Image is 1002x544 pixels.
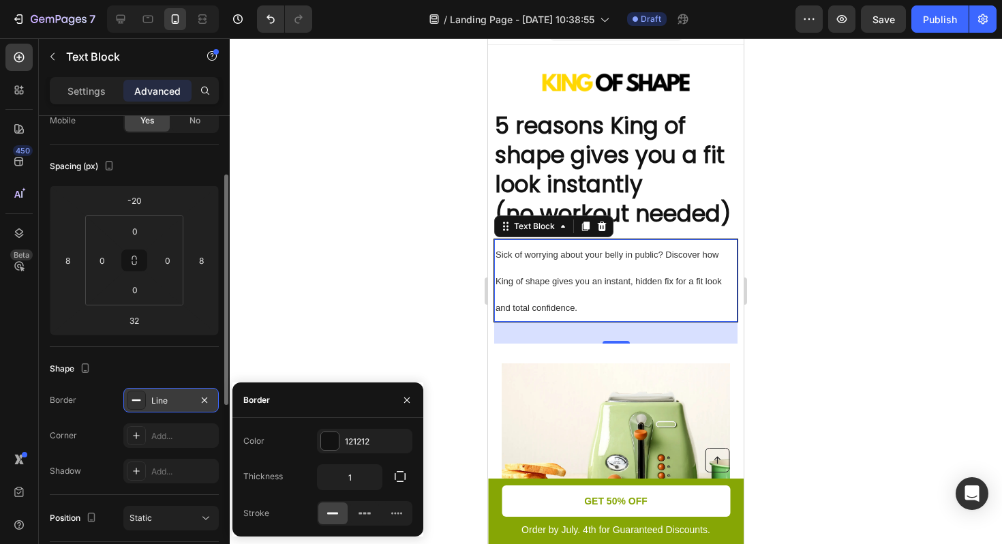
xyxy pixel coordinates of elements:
[50,157,117,176] div: Spacing (px)
[57,250,78,271] input: 8
[450,12,594,27] span: Landing Page - [DATE] 10:38:55
[318,465,382,489] input: Auto
[50,115,76,127] div: Mobile
[861,5,906,33] button: Save
[130,513,152,523] span: Static
[956,477,988,510] div: Open Intercom Messenger
[641,13,661,25] span: Draft
[123,506,219,530] button: Static
[50,429,77,442] div: Corner
[191,250,211,271] input: 8
[66,48,182,65] p: Text Block
[243,470,283,483] div: Thickness
[50,360,93,378] div: Shape
[50,394,76,406] div: Border
[151,395,191,407] div: Line
[151,430,215,442] div: Add...
[872,14,895,25] span: Save
[444,12,447,27] span: /
[121,310,148,331] input: 32
[923,12,957,27] div: Publish
[151,466,215,478] div: Add...
[50,509,100,528] div: Position
[134,84,181,98] p: Advanced
[13,145,33,156] div: 450
[121,221,149,241] input: 0px
[488,38,744,544] iframe: Design area
[121,190,148,211] input: -20
[243,507,269,519] div: Stroke
[121,279,149,300] input: 0px
[10,250,33,260] div: Beta
[92,250,112,271] input: 0px
[89,11,95,27] p: 7
[140,115,154,127] span: Yes
[67,84,106,98] p: Settings
[189,115,200,127] span: No
[345,436,409,448] div: 121212
[911,5,969,33] button: Publish
[257,5,312,33] div: Undo/Redo
[50,465,81,477] div: Shadow
[157,250,178,271] input: 0px
[243,435,264,447] div: Color
[243,394,270,406] div: Border
[5,5,102,33] button: 7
